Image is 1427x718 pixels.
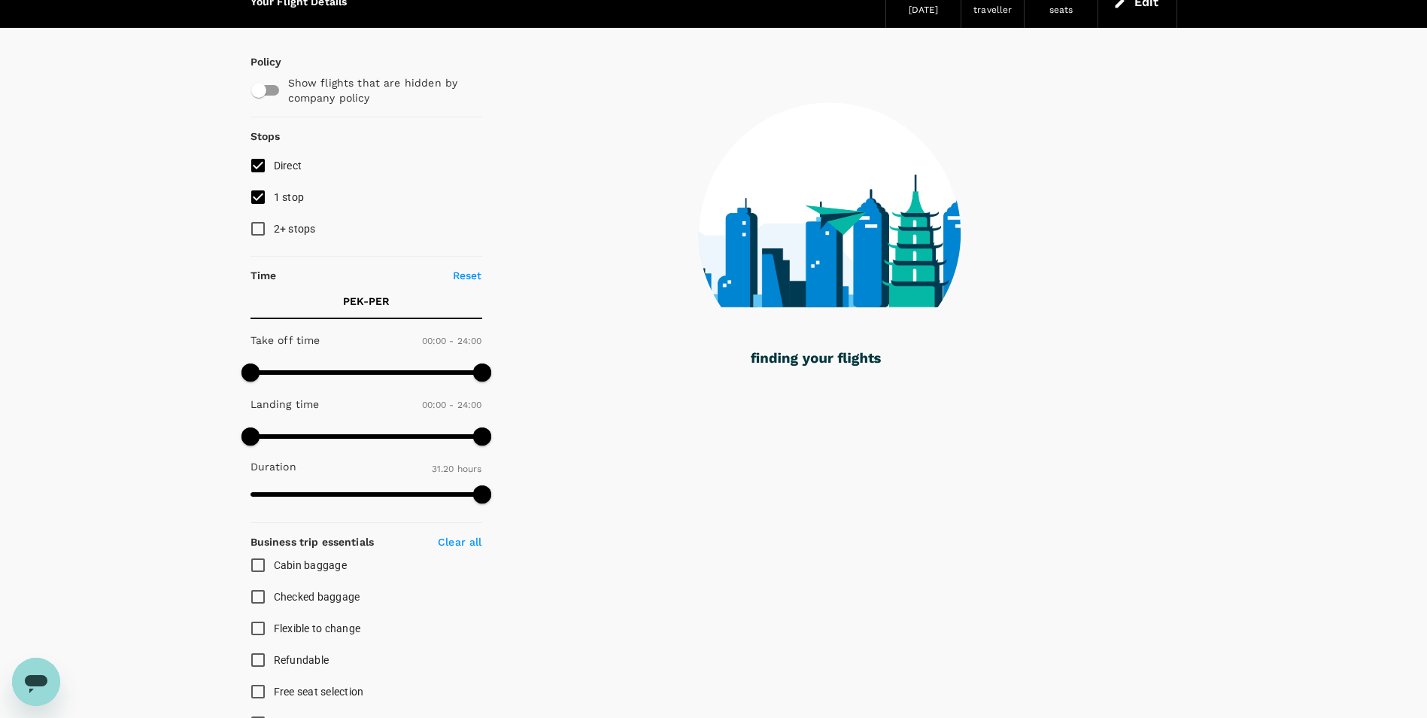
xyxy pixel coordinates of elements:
[274,654,329,666] span: Refundable
[1049,3,1073,18] div: seats
[438,534,481,549] p: Clear all
[274,622,361,634] span: Flexible to change
[909,3,939,18] div: [DATE]
[250,130,281,142] strong: Stops
[250,459,296,474] p: Duration
[274,191,305,203] span: 1 stop
[973,3,1012,18] div: traveller
[274,591,360,603] span: Checked baggage
[274,223,316,235] span: 2+ stops
[422,400,482,410] span: 00:00 - 24:00
[751,353,881,367] g: finding your flights
[343,294,390,309] p: PEK - PER
[250,333,320,348] p: Take off time
[288,75,472,105] p: Show flights that are hidden by company policy
[453,268,482,283] p: Reset
[12,658,60,706] iframe: Button to launch messaging window
[274,686,364,698] span: Free seat selection
[274,160,302,172] span: Direct
[250,54,264,69] p: Policy
[432,464,482,474] span: 31.20 hours
[422,336,482,346] span: 00:00 - 24:00
[274,559,347,571] span: Cabin baggage
[250,536,375,548] strong: Business trip essentials
[250,268,277,283] p: Time
[250,397,320,412] p: Landing time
